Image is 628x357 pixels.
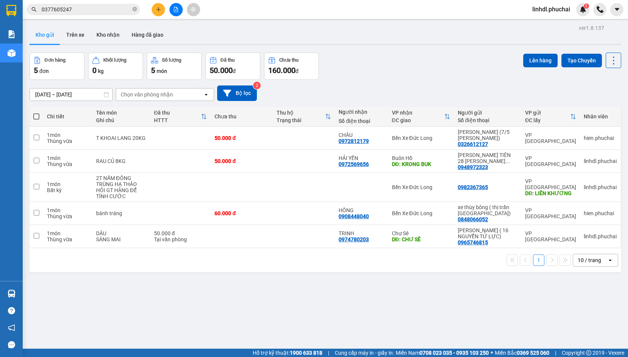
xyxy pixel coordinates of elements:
[586,350,591,355] span: copyright
[392,117,444,123] div: ĐC giao
[147,53,202,80] button: Số lượng5món
[279,57,298,63] div: Chưa thu
[47,132,89,138] div: 1 món
[525,230,576,242] div: VP [GEOGRAPHIC_DATA]
[98,68,104,74] span: kg
[517,350,549,356] strong: 0369 525 060
[339,230,384,236] div: TRINH
[154,230,207,236] div: 50.000 đ
[96,110,146,116] div: Tên món
[420,350,489,356] strong: 0708 023 035 - 0935 103 250
[156,7,161,12] span: plus
[8,290,16,298] img: warehouse-icon
[210,66,233,75] span: 50.000
[584,158,617,164] div: linhdl.phuchai
[30,53,84,80] button: Đơn hàng5đơn
[47,155,89,161] div: 1 món
[151,66,155,75] span: 5
[597,6,603,13] img: phone-icon
[561,54,602,67] button: Tạo Chuyến
[525,178,576,190] div: VP [GEOGRAPHIC_DATA]
[335,349,394,357] span: Cung cấp máy in - giấy in:
[491,351,493,354] span: ⚪️
[525,207,576,219] div: VP [GEOGRAPHIC_DATA]
[584,210,617,216] div: hien.phuchai
[523,54,558,67] button: Lên hàng
[46,18,127,30] b: [PERSON_NAME]
[162,57,181,63] div: Số lượng
[203,92,209,98] svg: open
[458,141,488,147] div: 0326612127
[31,7,37,12] span: search
[392,230,450,236] div: Chư Sê
[584,184,617,190] div: linhdl.phuchai
[458,110,518,116] div: Người gửi
[103,57,126,63] div: Khối lượng
[273,107,335,127] th: Toggle SortBy
[388,107,454,127] th: Toggle SortBy
[96,175,146,187] div: 2T NẤM ĐÔNG TRÙNG HẠ THẢO
[215,158,269,164] div: 50.000 đ
[96,210,146,216] div: bánh tráng
[173,7,179,12] span: file-add
[584,233,617,239] div: linhdl.phuchai
[132,7,137,11] span: close-circle
[30,88,112,101] input: Select a date range.
[495,349,549,357] span: Miền Bắc
[47,213,89,219] div: Thùng vừa
[277,110,325,116] div: Thu hộ
[96,230,146,236] div: DÂU
[150,107,211,127] th: Toggle SortBy
[187,3,200,16] button: aim
[96,158,146,164] div: RAU CỦ 8KG
[268,66,295,75] span: 160.000
[264,53,319,80] button: Chưa thu160.000đ
[584,113,617,120] div: Nhân viên
[392,110,444,116] div: VP nhận
[579,24,604,32] div: ver 1.8.137
[392,236,450,242] div: DĐ: CHƯ SÊ
[339,236,369,242] div: 0974780203
[8,341,15,348] span: message
[290,350,322,356] strong: 1900 633 818
[101,6,183,19] b: [DOMAIN_NAME]
[191,7,196,12] span: aim
[458,152,518,164] div: TRƯƠNG THỊ THỦY TIÊN 28 TÔN THẤT TÙNG
[339,118,384,124] div: Số điện thoại
[6,5,16,16] img: logo-vxr
[525,110,570,116] div: VP gửi
[96,135,146,141] div: T KHOAI LANG 20KG
[47,138,89,144] div: Thùng vừa
[132,6,137,13] span: close-circle
[47,161,89,167] div: Thùng vừa
[578,256,601,264] div: 10 / trang
[525,155,576,167] div: VP [GEOGRAPHIC_DATA]
[396,349,489,357] span: Miền Nam
[92,66,96,75] span: 0
[533,255,544,266] button: 1
[555,349,556,357] span: |
[328,349,329,357] span: |
[253,349,322,357] span: Hỗ trợ kỹ thuật:
[339,109,384,115] div: Người nhận
[277,117,325,123] div: Trạng thái
[47,230,89,236] div: 1 món
[392,161,450,167] div: DĐ: KRONG BUK
[614,6,620,13] span: caret-down
[8,324,15,331] span: notification
[233,68,236,74] span: đ
[458,117,518,123] div: Số điện thoại
[154,236,207,242] div: Tại văn phòng
[8,307,15,314] span: question-circle
[217,85,257,101] button: Bộ lọc
[585,3,588,9] span: 1
[525,190,576,196] div: DĐ: LIÊN KHƯƠNG
[339,132,384,138] div: CHÂU
[339,213,369,219] div: 0908448040
[458,129,518,141] div: NGÔ QUỐC TUẤN (7/5 HÀN THUYÊN)
[580,6,586,13] img: icon-new-feature
[458,239,488,245] div: 0965746815
[339,155,384,161] div: HẢI YẾN
[205,53,260,80] button: Đã thu50.000đ
[96,187,146,199] div: HỎI GT HÀNG ĐỂ TÍNH CƯỚC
